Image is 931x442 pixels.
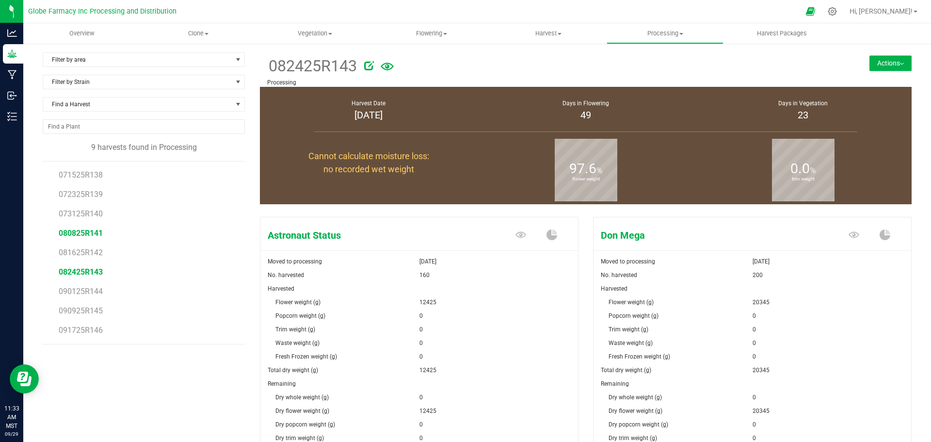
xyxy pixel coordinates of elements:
[56,29,107,38] span: Overview
[555,136,617,223] b: flower weight
[609,299,654,306] span: Flower weight (g)
[272,99,465,108] div: Harvest Date
[753,363,770,377] span: 20345
[800,2,821,21] span: Open Ecommerce Menu
[869,55,912,71] button: Actions
[702,87,904,134] group-info-box: Days in vegetation
[609,340,653,346] span: Waste weight (g)
[232,53,244,66] span: select
[826,7,838,16] div: Manage settings
[419,391,423,404] span: 0
[609,435,657,442] span: Dry trim weight (g)
[7,112,17,121] inline-svg: Inventory
[419,404,436,418] span: 12425
[601,258,655,265] span: Moved to processing
[59,209,103,218] span: 073125R140
[59,229,103,238] span: 080825R141
[753,391,756,404] span: 0
[275,299,321,306] span: Flower weight (g)
[275,326,315,333] span: Trim weight (g)
[419,363,436,377] span: 12425
[609,421,668,428] span: Dry popcorn weight (g)
[491,29,607,38] span: Harvest
[772,136,835,223] b: trim weight
[489,108,682,122] div: 49
[706,99,899,108] div: Days in Vegetation
[59,306,103,315] span: 090925R145
[753,404,770,418] span: 20345
[59,248,103,257] span: 081625R142
[594,228,805,243] span: Don Mega
[140,23,257,44] a: Clone
[268,380,296,387] span: Remaining
[609,353,670,360] span: Fresh Frozen weight (g)
[257,29,373,38] span: Vegetation
[419,418,423,431] span: 0
[267,87,470,134] group-info-box: Harvest Date
[609,408,662,414] span: Dry flower weight (g)
[7,49,17,59] inline-svg: Grow
[7,70,17,80] inline-svg: Manufacturing
[753,336,756,350] span: 0
[753,350,756,363] span: 0
[753,268,763,282] span: 200
[609,326,648,333] span: Trim weight (g)
[607,23,723,44] a: Processing
[753,418,756,431] span: 0
[10,364,39,393] iframe: Resource center
[23,23,140,44] a: Overview
[489,99,682,108] div: Days in Flowering
[601,367,651,374] span: Total dry weight (g)
[419,309,423,323] span: 0
[141,29,257,38] span: Clone
[59,190,103,199] span: 072325R139
[59,170,103,180] span: 071525R138
[723,23,840,44] a: Harvest Packages
[267,54,357,78] span: 082425R143
[490,23,607,44] a: Harvest
[43,142,245,153] div: 9 harvests found in Processing
[419,268,430,282] span: 160
[59,267,103,277] span: 082425R143
[601,272,637,278] span: No. harvested
[601,380,629,387] span: Remaining
[308,151,429,174] span: Cannot calculate moisture loss: no recorded wet weight
[268,272,304,278] span: No. harvested
[850,7,913,15] span: Hi, [PERSON_NAME]!
[7,28,17,38] inline-svg: Analytics
[419,295,436,309] span: 12425
[43,120,244,133] input: NO DATA FOUND
[275,408,329,414] span: Dry flower weight (g)
[4,404,19,430] p: 11:33 AM MST
[275,353,337,360] span: Fresh Frozen weight (g)
[28,7,177,16] span: Globe Farmacy Inc Processing and Distribution
[4,430,19,438] p: 09/29
[484,134,687,204] group-info-box: Flower weight %
[267,134,470,204] group-info-box: Moisture loss %
[267,78,796,87] p: Processing
[373,23,490,44] a: Flowering
[272,108,465,122] div: [DATE]
[607,29,723,38] span: Processing
[419,255,436,268] span: [DATE]
[260,228,472,243] span: Astronaut Status
[706,108,899,122] div: 23
[59,287,103,296] span: 090125R144
[601,285,627,292] span: Harvested
[419,336,423,350] span: 0
[609,312,658,319] span: Popcorn weight (g)
[275,435,324,442] span: Dry trim weight (g)
[275,312,325,319] span: Popcorn weight (g)
[744,29,820,38] span: Harvest Packages
[257,23,373,44] a: Vegetation
[753,309,756,323] span: 0
[275,340,320,346] span: Waste weight (g)
[59,326,103,335] span: 091725R146
[43,75,232,89] span: Filter by Strain
[268,285,294,292] span: Harvested
[268,367,318,374] span: Total dry weight (g)
[702,134,904,204] group-info-box: Trim weight %
[275,421,335,428] span: Dry popcorn weight (g)
[275,394,329,401] span: Dry whole weight (g)
[374,29,490,38] span: Flowering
